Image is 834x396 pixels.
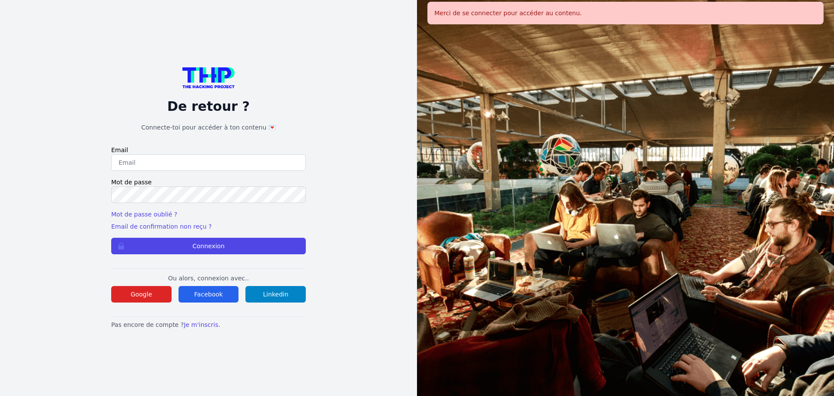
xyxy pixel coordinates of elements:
label: Mot de passe [111,178,306,186]
h1: Connecte-toi pour accéder à ton contenu 💌 [111,123,306,132]
a: Email de confirmation non reçu ? [111,223,212,230]
p: Ou alors, connexion avec.. [111,274,306,283]
div: Merci de se connecter pour accéder au contenu. [427,2,824,24]
button: Facebook [179,286,239,303]
button: Linkedin [245,286,306,303]
p: Pas encore de compte ? [111,320,306,329]
input: Email [111,154,306,171]
img: logo [182,67,235,88]
button: Google [111,286,172,303]
button: Connexion [111,238,306,254]
a: Mot de passe oublié ? [111,211,177,218]
label: Email [111,146,306,154]
a: Je m'inscris. [184,321,220,328]
p: De retour ? [111,99,306,114]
